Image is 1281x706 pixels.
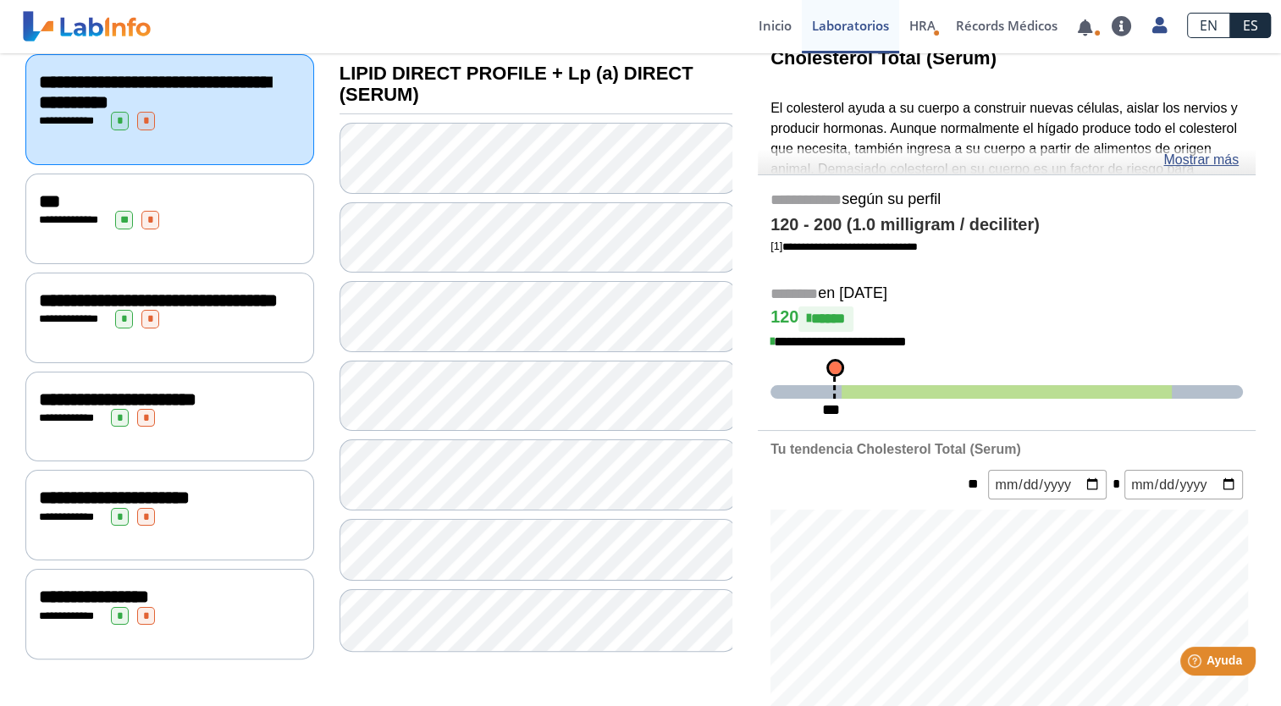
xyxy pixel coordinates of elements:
h4: 120 [770,306,1243,332]
a: EN [1187,13,1230,38]
h5: según su perfil [770,190,1243,210]
iframe: Help widget launcher [1130,640,1262,687]
h5: en [DATE] [770,284,1243,304]
a: ES [1230,13,1271,38]
h4: 120 - 200 (1.0 milligram / deciliter) [770,215,1243,235]
b: Tu tendencia Cholesterol Total (Serum) [770,442,1020,456]
input: mm/dd/yyyy [988,470,1107,499]
b: Cholesterol Total (Serum) [770,47,997,69]
input: mm/dd/yyyy [1124,470,1243,499]
span: HRA [909,17,936,34]
a: [1] [770,240,918,252]
b: LIPID DIRECT PROFILE + Lp (a) DIRECT (SERUM) [340,63,693,105]
p: El colesterol ayuda a su cuerpo a construir nuevas células, aislar los nervios y producir hormona... [770,98,1243,280]
a: Mostrar más [1163,150,1239,170]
